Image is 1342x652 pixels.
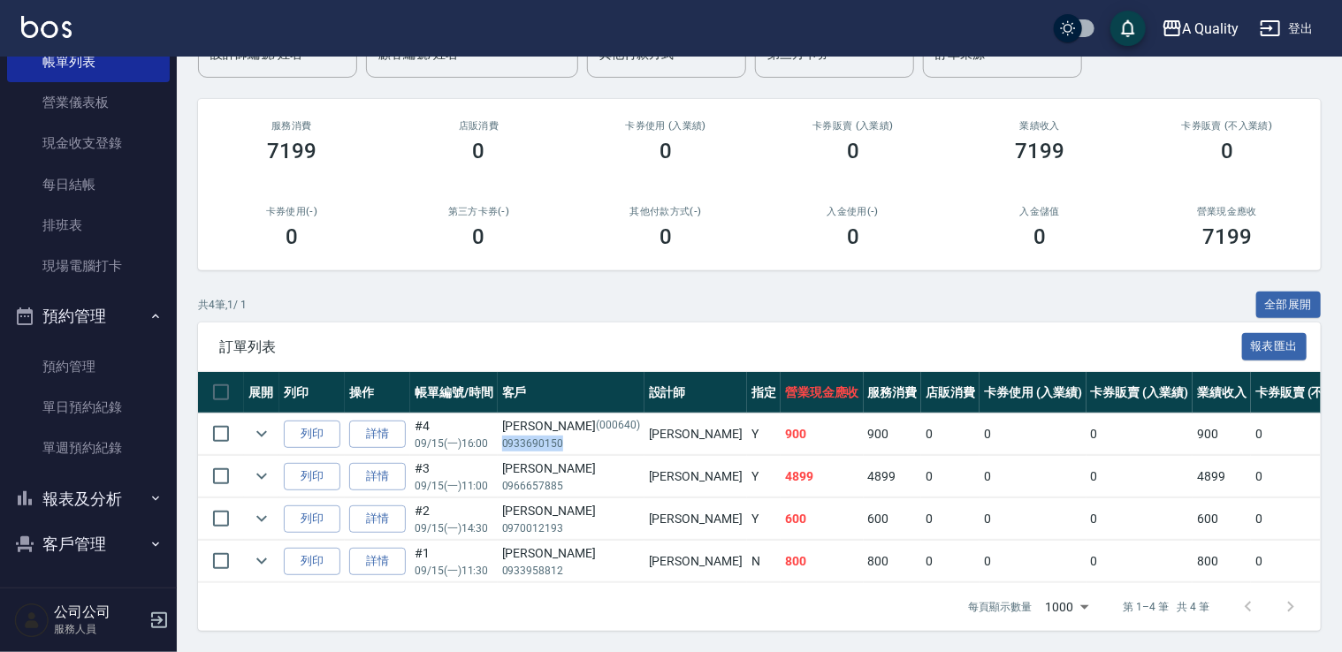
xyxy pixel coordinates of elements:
button: A Quality [1155,11,1247,47]
span: 訂單列表 [219,338,1242,356]
td: 800 [864,541,922,582]
h2: 業績收入 [968,120,1113,132]
td: [PERSON_NAME] [644,541,747,582]
td: 900 [781,413,864,455]
div: [PERSON_NAME] [502,502,640,520]
h3: 0 [1221,139,1233,163]
td: 0 [980,541,1087,582]
a: 詳情 [349,505,406,533]
h3: 0 [660,139,672,163]
td: 0 [980,456,1087,497]
td: 0 [1087,498,1193,540]
td: 0 [1087,541,1193,582]
td: 0 [980,498,1087,540]
h3: 7199 [1016,139,1065,163]
td: 4899 [1193,456,1251,497]
td: #4 [410,413,498,455]
button: 報表匯出 [1242,333,1308,360]
a: 詳情 [349,548,406,575]
h2: 入金使用(-) [781,206,926,217]
h2: 卡券使用(-) [219,206,364,217]
div: [PERSON_NAME] [502,459,640,478]
p: (000640) [596,417,640,436]
h2: 營業現金應收 [1155,206,1300,217]
th: 操作 [345,372,410,413]
p: 0966657885 [502,478,640,494]
button: 全部展開 [1256,292,1322,319]
button: expand row [248,505,275,532]
th: 客戶 [498,372,644,413]
p: 0933958812 [502,563,640,579]
h2: 第三方卡券(-) [407,206,552,217]
button: 登出 [1253,12,1321,45]
p: 0933690150 [502,436,640,451]
a: 預約管理 [7,346,170,387]
div: [PERSON_NAME] [502,417,640,436]
button: expand row [248,421,275,447]
td: Y [747,498,781,540]
button: 列印 [284,463,340,490]
td: #1 [410,541,498,582]
td: [PERSON_NAME] [644,413,747,455]
td: 4899 [781,456,864,497]
td: 0 [980,413,1087,455]
a: 現金收支登錄 [7,123,170,163]
button: 列印 [284,548,340,575]
img: Person [14,603,50,638]
td: 0 [921,456,980,497]
td: #3 [410,456,498,497]
a: 詳情 [349,463,406,490]
td: 900 [864,413,922,455]
button: 列印 [284,505,340,533]
button: save [1110,11,1146,46]
a: 單日預約紀錄 [7,387,170,428]
th: 服務消費 [864,372,922,413]
h2: 店販消費 [407,120,552,132]
td: 800 [781,541,864,582]
td: 600 [864,498,922,540]
th: 卡券使用 (入業績) [980,372,1087,413]
td: [PERSON_NAME] [644,498,747,540]
h3: 0 [847,139,859,163]
h3: 0 [847,224,859,249]
td: 0 [921,413,980,455]
p: 共 4 筆, 1 / 1 [198,297,247,313]
h2: 卡券販賣 (入業績) [781,120,926,132]
td: 0 [1087,456,1193,497]
th: 帳單編號/時間 [410,372,498,413]
th: 設計師 [644,372,747,413]
td: Y [747,456,781,497]
img: Logo [21,16,72,38]
td: 4899 [864,456,922,497]
td: 0 [921,498,980,540]
h3: 服務消費 [219,120,364,132]
td: 900 [1193,413,1251,455]
a: 詳情 [349,421,406,448]
a: 現場電腦打卡 [7,246,170,286]
th: 卡券販賣 (入業績) [1087,372,1193,413]
th: 列印 [279,372,345,413]
td: N [747,541,781,582]
h2: 卡券販賣 (不入業績) [1155,120,1300,132]
h2: 其他付款方式(-) [593,206,738,217]
button: 列印 [284,421,340,448]
div: 1000 [1039,583,1095,631]
h3: 7199 [1202,224,1252,249]
div: A Quality [1183,18,1239,40]
p: 每頁顯示數量 [968,599,1032,615]
td: 0 [921,541,980,582]
button: 預約管理 [7,293,170,339]
th: 營業現金應收 [781,372,864,413]
p: 09/15 (一) 16:00 [415,436,493,451]
th: 展開 [244,372,279,413]
h3: 0 [473,224,485,249]
h3: 0 [1033,224,1046,249]
p: 09/15 (一) 14:30 [415,520,493,536]
td: 800 [1193,541,1251,582]
a: 單週預約紀錄 [7,428,170,468]
p: 0970012193 [502,520,640,536]
a: 營業儀表板 [7,82,170,123]
td: Y [747,413,781,455]
a: 帳單列表 [7,42,170,82]
a: 排班表 [7,205,170,246]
